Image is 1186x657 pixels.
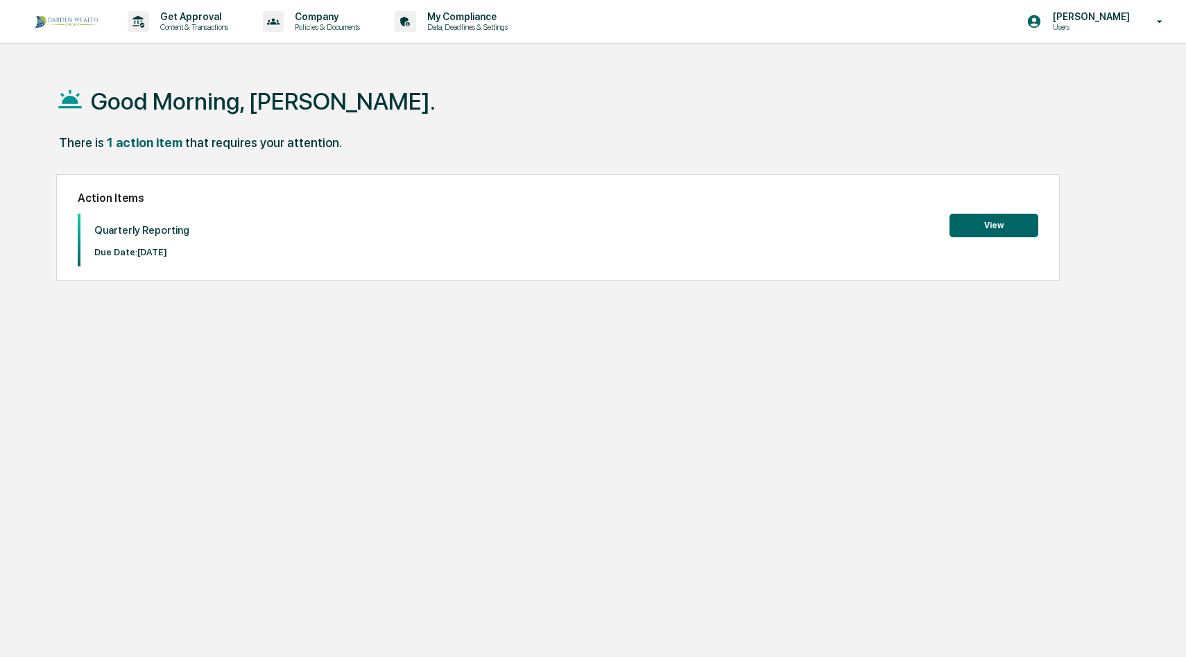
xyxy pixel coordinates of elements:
p: Policies & Documents [284,22,367,32]
p: Due Date: [DATE] [94,247,189,257]
div: that requires your attention. [185,135,342,150]
div: 1 action item [107,135,182,150]
p: [PERSON_NAME] [1042,11,1137,22]
h1: Good Morning, [PERSON_NAME]. [91,87,436,115]
p: Data, Deadlines & Settings [416,22,515,32]
p: Content & Transactions [149,22,235,32]
img: logo [33,13,100,30]
button: View [949,214,1038,237]
p: Company [284,11,367,22]
p: Get Approval [149,11,235,22]
p: My Compliance [416,11,515,22]
div: There is [59,135,104,150]
p: Quarterly Reporting [94,224,189,237]
p: Users [1042,22,1137,32]
h2: Action Items [78,191,1038,205]
a: View [949,218,1038,231]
